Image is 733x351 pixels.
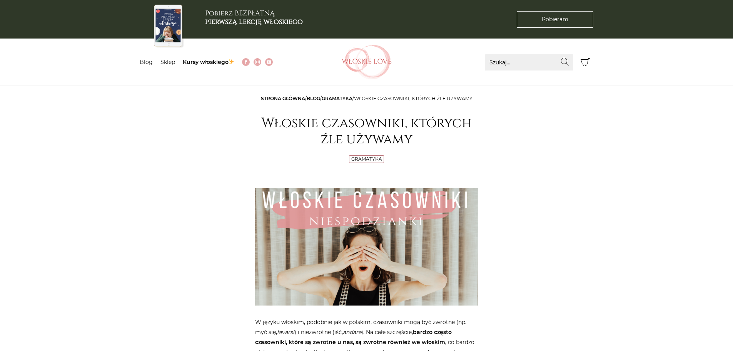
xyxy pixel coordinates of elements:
strong: bardzo często czasowniki, które są zwrotne u nas, są zwrotne również we włoskim [255,329,452,346]
em: lavarsi [277,329,294,336]
b: pierwszą lekcję włoskiego [205,17,303,27]
a: Gramatyka [322,96,352,101]
input: Szukaj... [485,54,573,71]
span: / / / [261,96,473,101]
a: Gramatyka [351,156,382,162]
a: Blog [307,96,320,101]
em: andare [343,329,361,336]
a: Blog [140,59,153,65]
h1: Włoskie czasowniki, których źle używamy [255,115,478,148]
img: ✨ [229,59,234,64]
a: Strona główna [261,96,305,101]
span: Pobieram [542,15,568,24]
h3: Pobierz BEZPŁATNĄ [205,9,303,26]
img: Włoskielove [342,45,392,79]
a: Kursy włoskiego [183,59,235,65]
button: Koszyk [577,54,594,71]
a: Pobieram [517,11,593,28]
a: Sklep [160,59,175,65]
span: Włoskie czasowniki, których źle używamy [354,96,473,101]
